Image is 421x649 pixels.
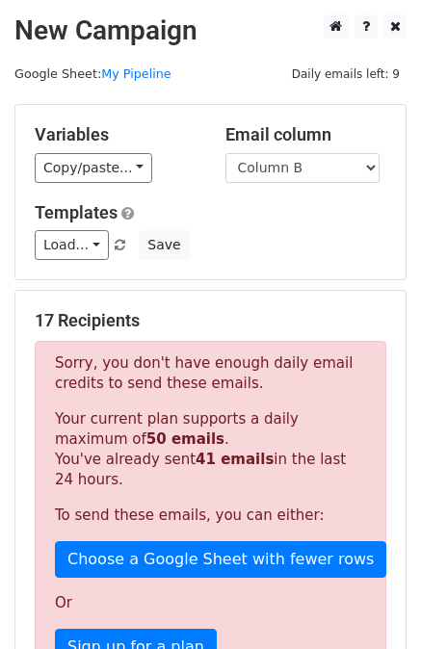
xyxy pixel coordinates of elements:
strong: 50 emails [146,430,224,448]
a: Templates [35,202,118,222]
p: To send these emails, you can either: [55,506,366,526]
a: Load... [35,230,109,260]
div: Widget de chat [325,557,421,649]
strong: 41 emails [196,451,274,468]
button: Save [139,230,189,260]
a: Daily emails left: 9 [285,66,407,81]
p: Or [55,593,366,613]
a: Choose a Google Sheet with fewer rows [55,541,386,578]
span: Daily emails left: 9 [285,64,407,85]
h5: 17 Recipients [35,310,386,331]
h5: Email column [225,124,387,145]
h5: Variables [35,124,197,145]
a: My Pipeline [101,66,171,81]
iframe: Chat Widget [325,557,421,649]
p: Your current plan supports a daily maximum of . You've already sent in the last 24 hours. [55,409,366,490]
a: Copy/paste... [35,153,152,183]
p: Sorry, you don't have enough daily email credits to send these emails. [55,353,366,394]
small: Google Sheet: [14,66,171,81]
h2: New Campaign [14,14,407,47]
